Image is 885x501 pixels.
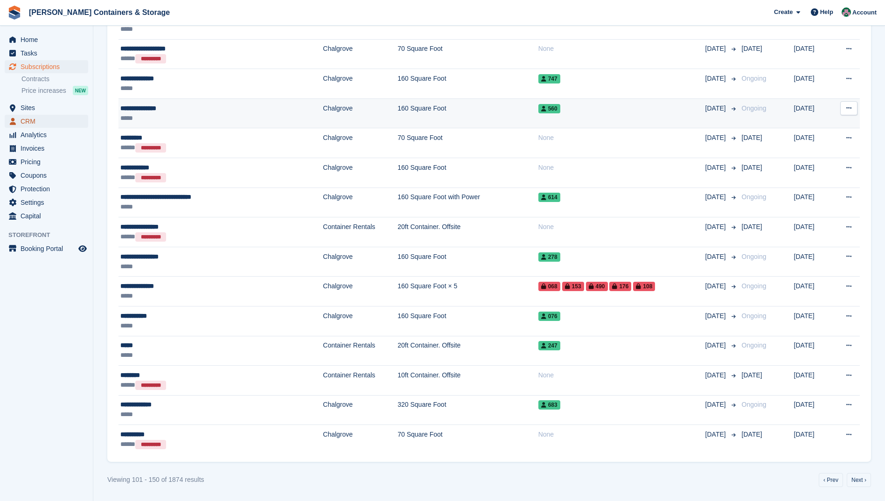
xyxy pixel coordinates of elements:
td: 160 Square Foot × 5 [397,277,538,306]
td: Chalgrove [323,128,397,158]
a: menu [5,209,88,223]
span: Home [21,33,77,46]
td: 160 Square Foot [397,69,538,99]
span: Ongoing [742,193,767,201]
a: menu [5,182,88,195]
span: [DATE] [705,163,728,173]
td: 70 Square Foot [397,39,538,69]
span: [DATE] [742,371,762,379]
td: 160 Square Foot [397,247,538,277]
span: 247 [538,341,560,350]
span: 560 [538,104,560,113]
a: Previous [819,473,843,487]
span: [DATE] [742,45,762,52]
a: Price increases NEW [21,85,88,96]
span: [DATE] [742,223,762,230]
span: CRM [21,115,77,128]
a: [PERSON_NAME] Containers & Storage [25,5,174,20]
td: [DATE] [794,336,832,366]
div: None [538,370,705,380]
span: Create [774,7,793,17]
span: [DATE] [705,222,728,232]
span: Protection [21,182,77,195]
a: Preview store [77,243,88,254]
td: [DATE] [794,158,832,188]
span: Ongoing [742,312,767,320]
a: menu [5,128,88,141]
td: 160 Square Foot [397,306,538,336]
td: Chalgrove [323,188,397,217]
span: Subscriptions [21,60,77,73]
span: Ongoing [742,75,767,82]
span: Ongoing [742,253,767,260]
div: Viewing 101 - 150 of 1874 results [107,475,204,485]
span: Help [820,7,833,17]
a: menu [5,115,88,128]
span: Storefront [8,230,93,240]
span: [DATE] [742,431,762,438]
a: menu [5,196,88,209]
div: None [538,222,705,232]
td: [DATE] [794,425,832,454]
span: Invoices [21,142,77,155]
td: Chalgrove [323,98,397,128]
a: menu [5,242,88,255]
span: 176 [609,282,631,291]
nav: Pages [817,473,873,487]
a: Next [847,473,871,487]
img: Julia Marcham [842,7,851,17]
span: [DATE] [705,400,728,410]
span: 747 [538,74,560,83]
span: Booking Portal [21,242,77,255]
a: Contracts [21,75,88,83]
td: 20ft Container. Offsite [397,336,538,366]
span: [DATE] [742,164,762,171]
span: Account [852,8,877,17]
td: 160 Square Foot [397,98,538,128]
span: 068 [538,282,560,291]
td: Chalgrove [323,39,397,69]
span: 614 [538,193,560,202]
div: None [538,44,705,54]
td: Chalgrove [323,277,397,306]
span: [DATE] [705,74,728,83]
span: [DATE] [705,192,728,202]
td: Chalgrove [323,395,397,425]
div: None [538,163,705,173]
span: [DATE] [705,430,728,439]
td: Chalgrove [323,306,397,336]
span: 490 [586,282,608,291]
a: menu [5,101,88,114]
span: [DATE] [705,104,728,113]
td: [DATE] [794,217,832,247]
td: [DATE] [794,188,832,217]
td: Chalgrove [323,158,397,188]
td: [DATE] [794,98,832,128]
td: 320 Square Foot [397,395,538,425]
span: [DATE] [705,281,728,291]
td: Container Rentals [323,366,397,396]
td: Container Rentals [323,336,397,366]
div: None [538,133,705,143]
a: menu [5,47,88,60]
span: Capital [21,209,77,223]
span: Ongoing [742,282,767,290]
td: 70 Square Foot [397,128,538,158]
span: [DATE] [705,44,728,54]
td: [DATE] [794,277,832,306]
td: [DATE] [794,128,832,158]
a: menu [5,155,88,168]
span: 683 [538,400,560,410]
span: 076 [538,312,560,321]
span: Tasks [21,47,77,60]
td: [DATE] [794,39,832,69]
div: None [538,430,705,439]
span: [DATE] [705,252,728,262]
td: 160 Square Foot with Power [397,188,538,217]
td: 10ft Container. Offsite [397,366,538,396]
td: Chalgrove [323,69,397,99]
span: 108 [633,282,655,291]
td: 160 Square Foot [397,158,538,188]
a: menu [5,169,88,182]
td: Container Rentals [323,217,397,247]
